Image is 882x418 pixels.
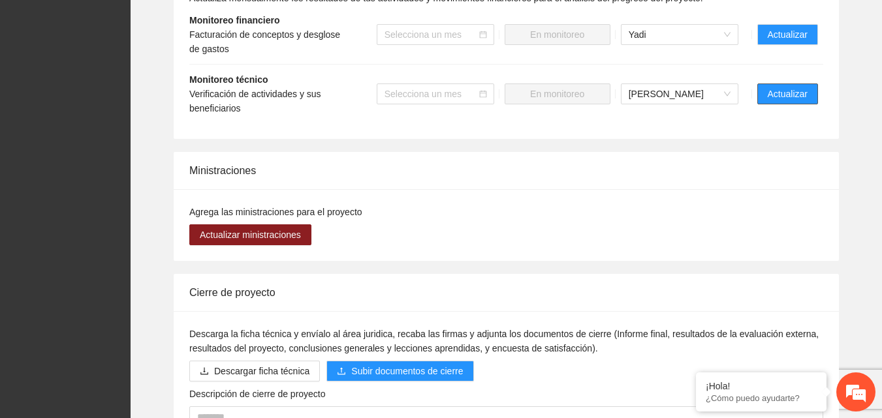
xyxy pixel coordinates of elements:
span: Estamos en línea. [76,136,180,267]
button: downloadDescargar ficha técnica [189,361,320,381]
div: Chatee con nosotros ahora [68,67,219,83]
a: downloadDescargar ficha técnica [189,366,320,376]
strong: Monitoreo técnico [189,74,268,85]
div: Ministraciones [189,152,823,189]
span: Facturación de conceptos y desglose de gastos [189,29,340,54]
span: upload [337,366,346,377]
span: Actualizar ministraciones [200,228,301,242]
button: Actualizar [757,83,818,104]
label: Descripción de cierre de proyecto [189,387,326,401]
span: Actualizar [768,87,808,101]
div: Cierre de proyecto [189,274,823,311]
div: Minimizar ventana de chat en vivo [214,7,245,38]
span: uploadSubir documentos de cierre [326,366,473,376]
textarea: Escriba su mensaje y pulse “Intro” [7,279,249,325]
p: ¿Cómo puedo ayudarte? [706,393,817,403]
button: Actualizar [757,24,818,45]
span: download [200,366,209,377]
span: Descargar ficha técnica [214,364,309,378]
span: Actualizar [768,27,808,42]
span: Agrega las ministraciones para el proyecto [189,207,362,217]
span: Yadi [629,25,731,44]
button: uploadSubir documentos de cierre [326,361,473,381]
div: ¡Hola! [706,381,817,391]
span: calendar [479,31,487,38]
span: calendar [479,90,487,98]
span: Descarga la ficha técnica y envíalo al área juridica, recaba las firmas y adjunta los documentos ... [189,329,819,353]
span: Subir documentos de cierre [351,364,463,378]
span: Verificación de actividades y sus beneficiarios [189,89,321,113]
span: Cassandra [629,84,731,104]
button: Actualizar ministraciones [189,224,311,245]
a: Actualizar ministraciones [189,230,311,240]
strong: Monitoreo financiero [189,15,279,25]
